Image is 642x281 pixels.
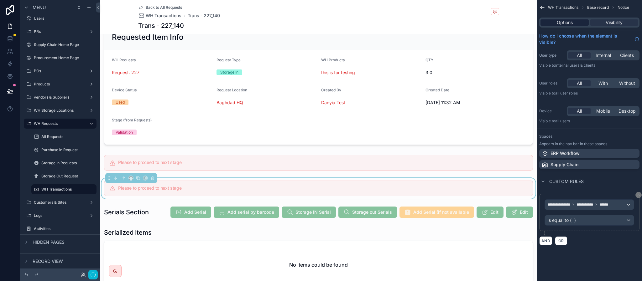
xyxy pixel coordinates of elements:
span: Mobile [596,108,610,114]
p: Visible to [539,63,639,68]
span: Internal [596,52,611,59]
span: WH Transactions [548,5,578,10]
p: ERP Workflow [551,150,580,156]
p: Visible to [539,91,639,96]
a: WH Transactions [138,13,181,19]
span: Back to All Requests [146,5,182,10]
p: Visible to [539,119,639,124]
a: Logs [24,211,97,221]
a: All Requests [31,132,97,142]
label: Storage Out Request [41,174,95,179]
span: Options [557,19,573,26]
label: Purchase in Request [41,147,95,152]
a: Storage In Requests [31,158,97,168]
button: OR [555,236,567,245]
label: Logs [34,213,86,218]
a: Procurement Home Page [24,53,97,63]
span: All [577,108,582,114]
label: User type [539,53,564,58]
label: Activities [34,226,95,231]
span: OR [557,238,565,243]
label: WH Storage Locations [34,108,86,113]
span: Without [619,80,635,86]
label: Supply Chain Home Page [34,42,95,47]
label: PRs [34,29,86,34]
span: All user roles [555,91,578,95]
button: Is equal to (=) [545,215,634,226]
span: all users [555,119,570,123]
a: POs [24,66,97,76]
label: vendors & Suppliers [34,95,86,100]
span: Desktop [619,108,636,114]
label: POs [34,69,86,74]
label: Storage In Requests [41,161,95,166]
label: User roles [539,81,564,86]
a: Storage Out Request [31,171,97,181]
span: Clients [620,52,634,59]
span: All [577,52,582,59]
a: Products [24,79,97,89]
label: Spaces [539,134,552,139]
a: Users [24,13,97,23]
a: Purchase in Request [31,145,97,155]
span: Custom rules [549,178,584,185]
a: Customers & Sites [24,197,97,207]
a: Supply Chain Home Page [24,40,97,50]
span: Notice [618,5,629,10]
button: AND [539,236,552,245]
span: Record view [33,258,63,264]
a: vendors & Suppliers [24,92,97,102]
h5: Please to proceed to next stage [118,186,528,190]
a: Back to All Requests [138,5,182,10]
span: Menu [33,4,46,11]
span: Visibility [606,19,623,26]
label: Customers & Sites [34,200,86,205]
label: Procurement Home Page [34,55,95,60]
a: How do I choose when the element is visible? [539,33,639,45]
label: All Requests [41,134,95,139]
h1: Trans - 227_140 [138,21,184,30]
a: WH Storage Locations [24,105,97,115]
a: PRs [24,27,97,37]
p: Supply Chain [551,161,578,168]
span: WH Transactions [146,13,181,19]
label: Products [34,82,86,87]
span: Internal users & clients [555,63,595,68]
a: Activities [24,224,97,234]
label: Users [34,16,95,21]
span: With [598,80,608,86]
a: Trans - 227_140 [188,13,220,19]
label: WH Requests [34,121,84,126]
a: WH Transactions [31,184,97,194]
span: How do I choose when the element is visible? [539,33,632,45]
span: Base record [587,5,609,10]
label: Device [539,109,564,114]
span: Is equal to (=) [547,217,576,223]
p: Appears in the nav bar in these spaces [539,141,639,146]
span: All [577,80,582,86]
label: WH Transactions [41,187,93,192]
a: WH Requests [24,119,97,129]
span: Hidden pages [33,239,65,245]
